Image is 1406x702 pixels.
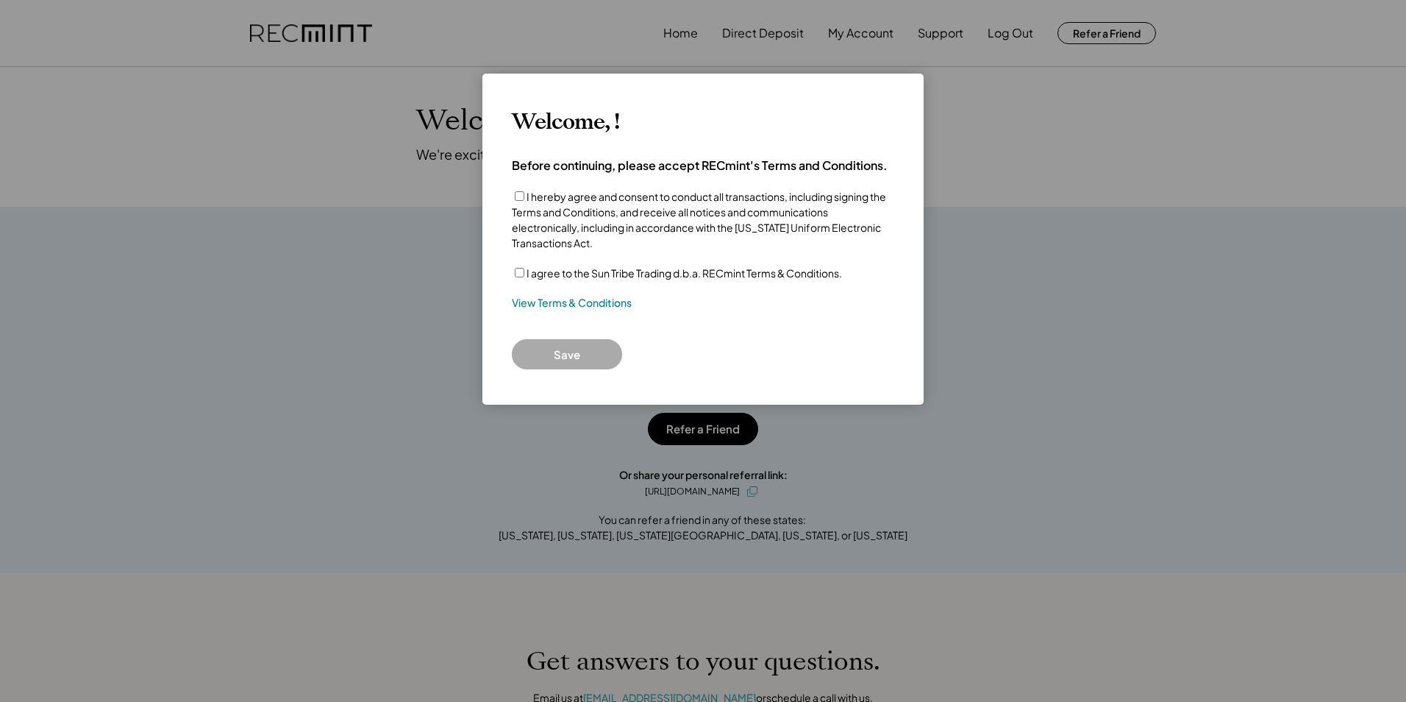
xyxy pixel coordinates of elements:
button: Save [512,339,622,369]
label: I agree to the Sun Tribe Trading d.b.a. RECmint Terms & Conditions. [527,266,842,280]
label: I hereby agree and consent to conduct all transactions, including signing the Terms and Condition... [512,190,886,249]
a: View Terms & Conditions [512,296,632,311]
h3: Welcome, ! [512,109,619,135]
h4: Before continuing, please accept RECmint's Terms and Conditions. [512,157,888,174]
